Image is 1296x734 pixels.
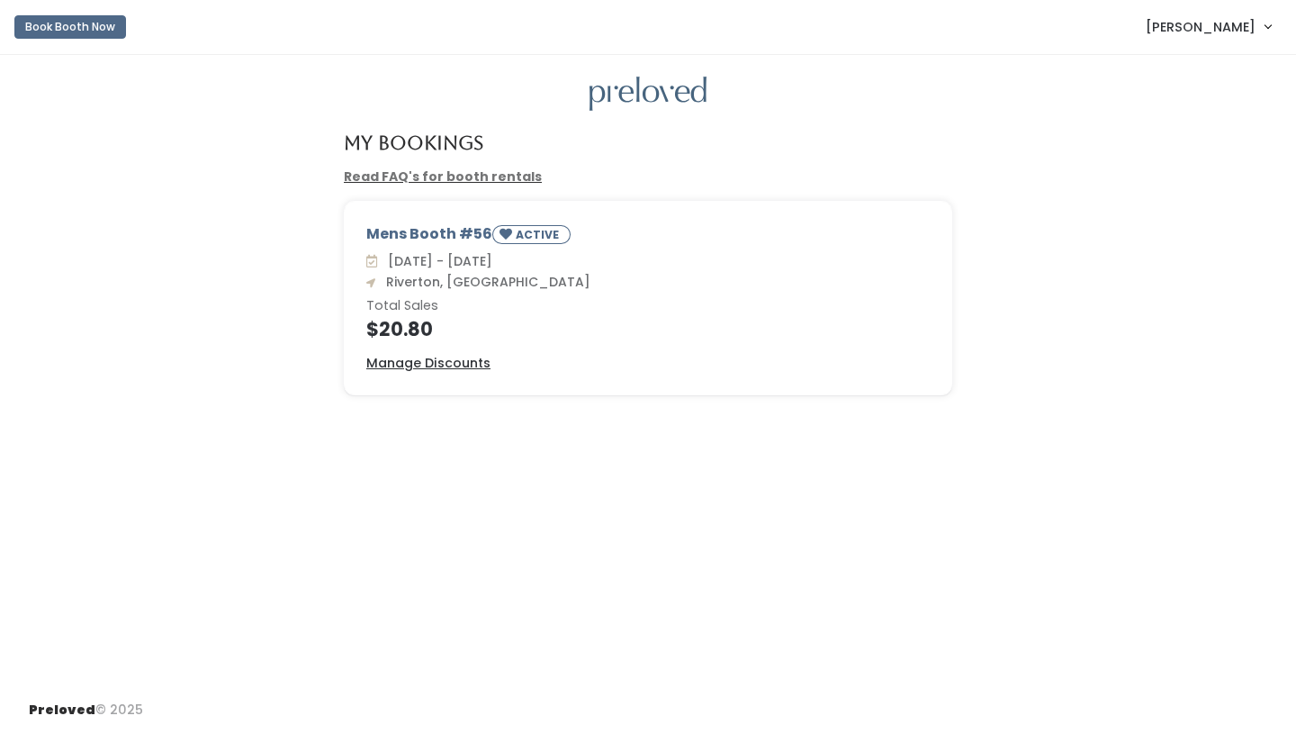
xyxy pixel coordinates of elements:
div: © 2025 [29,686,143,720]
div: Mens Booth #56 [366,223,930,251]
button: Book Booth Now [14,15,126,39]
a: Book Booth Now [14,7,126,47]
span: [PERSON_NAME] [1146,17,1255,37]
u: Manage Discounts [366,354,490,372]
span: Preloved [29,701,95,719]
h4: My Bookings [344,132,483,153]
a: Manage Discounts [366,354,490,373]
h4: $20.80 [366,319,930,340]
a: [PERSON_NAME] [1128,7,1289,46]
span: [DATE] - [DATE] [381,252,492,270]
h6: Total Sales [366,299,930,313]
small: ACTIVE [516,227,562,242]
a: Read FAQ's for booth rentals [344,168,542,186]
span: Riverton, [GEOGRAPHIC_DATA] [379,273,590,291]
img: preloved logo [589,77,706,112]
